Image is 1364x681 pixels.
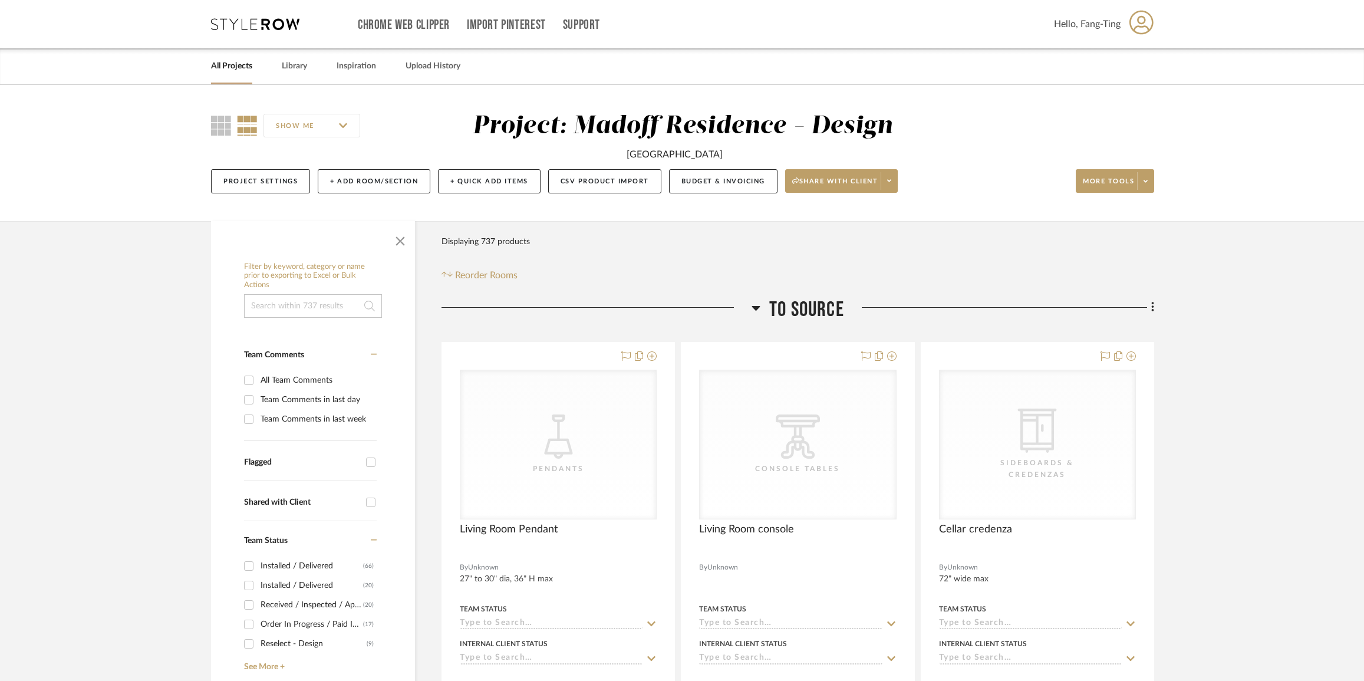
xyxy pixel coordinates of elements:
[244,458,360,468] div: Flagged
[442,230,530,254] div: Displaying 737 products
[699,523,794,536] span: Living Room console
[244,351,304,359] span: Team Comments
[792,177,878,195] span: Share with client
[473,114,893,139] div: Project: Madoff Residence - Design
[1054,17,1121,31] span: Hello, Fang-Ting
[261,557,363,575] div: Installed / Delivered
[261,634,367,653] div: Reselect - Design
[468,562,499,573] span: Unknown
[467,20,546,30] a: Import Pinterest
[548,169,661,193] button: CSV Product Import
[947,562,978,573] span: Unknown
[460,562,468,573] span: By
[699,619,882,630] input: Type to Search…
[769,297,844,323] span: To Source
[261,596,363,614] div: Received / Inspected / Approved
[499,463,617,475] div: Pendants
[261,615,363,634] div: Order In Progress / Paid In Full w/ Freight, No Balance due
[939,639,1027,649] div: Internal Client Status
[785,169,898,193] button: Share with client
[699,562,707,573] span: By
[460,653,643,664] input: Type to Search…
[261,371,374,390] div: All Team Comments
[669,169,777,193] button: Budget & Invoicing
[939,653,1122,664] input: Type to Search…
[442,268,518,282] button: Reorder Rooms
[318,169,430,193] button: + Add Room/Section
[455,268,518,282] span: Reorder Rooms
[460,619,643,630] input: Type to Search…
[1083,177,1134,195] span: More tools
[363,576,374,595] div: (20)
[939,604,986,614] div: Team Status
[939,523,1012,536] span: Cellar credenza
[358,20,450,30] a: Chrome Web Clipper
[261,410,374,429] div: Team Comments in last week
[406,58,460,74] a: Upload History
[244,294,382,318] input: Search within 737 results
[739,463,856,475] div: Console Tables
[699,639,787,649] div: Internal Client Status
[939,562,947,573] span: By
[244,498,360,508] div: Shared with Client
[460,523,558,536] span: Living Room Pendant
[388,227,412,251] button: Close
[1076,169,1154,193] button: More tools
[261,390,374,409] div: Team Comments in last day
[363,596,374,614] div: (20)
[363,557,374,575] div: (66)
[627,147,723,162] div: [GEOGRAPHIC_DATA]
[363,615,374,634] div: (17)
[699,653,882,664] input: Type to Search…
[978,457,1096,481] div: Sideboards & Credenzas
[367,634,374,653] div: (9)
[211,169,310,193] button: Project Settings
[438,169,541,193] button: + Quick Add Items
[241,653,377,672] a: See More +
[244,537,288,545] span: Team Status
[261,576,363,595] div: Installed / Delivered
[337,58,376,74] a: Inspiration
[282,58,307,74] a: Library
[211,58,252,74] a: All Projects
[460,639,548,649] div: Internal Client Status
[699,604,746,614] div: Team Status
[939,619,1122,630] input: Type to Search…
[460,604,507,614] div: Team Status
[244,262,382,290] h6: Filter by keyword, category or name prior to exporting to Excel or Bulk Actions
[707,562,738,573] span: Unknown
[563,20,600,30] a: Support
